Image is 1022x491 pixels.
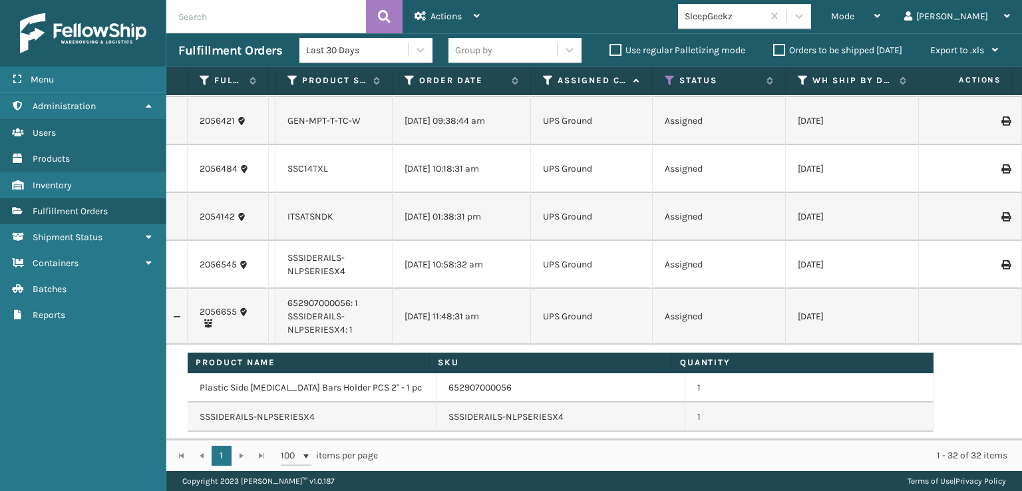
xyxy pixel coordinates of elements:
label: Status [679,75,760,86]
a: SSSIDERAILS-NLPSERIESX4: 1 [287,311,353,335]
td: [DATE] 11:48:31 am [393,289,531,345]
div: | [908,471,1006,491]
label: Use regular Palletizing mode [609,45,745,56]
td: Assigned [653,241,786,289]
i: Print Label [1001,116,1009,126]
label: Product SKU [302,75,367,86]
a: ITSATSNDK [287,211,333,222]
a: 652907000056 [448,381,512,395]
label: Fulfillment Order Id [214,75,243,86]
span: Reports [33,309,65,321]
span: Mode [831,11,854,22]
a: 2054142 [200,210,235,224]
td: [DATE] [786,97,919,145]
td: [DATE] [786,289,919,345]
td: Plastic Side [MEDICAL_DATA] Bars Holder PCS 2" - 1 pc [188,373,436,403]
span: 100 [281,449,301,462]
td: SSSIDERAILS-NLPSERIESX4 [188,403,436,432]
label: Quantity [680,357,906,369]
label: WH Ship By Date [812,75,893,86]
span: Users [33,127,56,138]
td: [DATE] 10:18:31 am [393,145,531,193]
div: Group by [455,43,492,57]
a: SSC14TXL [287,163,328,174]
a: 1 [212,446,232,466]
span: Actions [917,69,1009,91]
span: Inventory [33,180,72,191]
a: SSSIDERAILS-NLPSERIESX4 [448,410,564,424]
td: [DATE] [786,145,919,193]
td: [DATE] 09:38:44 am [393,97,531,145]
td: SS44136(1) [269,97,275,145]
td: SS44252 [269,289,275,345]
td: SS44203(1) [269,241,275,289]
div: Last 30 Days [306,43,409,57]
td: [DATE] 10:58:32 am [393,241,531,289]
td: 1 [685,403,934,432]
span: Menu [31,74,54,85]
label: Orders to be shipped [DATE] [773,45,902,56]
td: Assigned [653,97,786,145]
span: items per page [281,446,378,466]
a: 2056484 [200,162,238,176]
span: Batches [33,283,67,295]
td: UPS Ground [531,193,653,241]
a: Privacy Policy [955,476,1006,486]
td: [DATE] 01:38:31 pm [393,193,531,241]
td: Assigned [653,289,786,345]
span: Export to .xls [930,45,984,56]
td: Assigned [653,193,786,241]
div: 1 - 32 of 32 items [397,449,1007,462]
i: Print Label [1001,164,1009,174]
td: UPS Ground [531,241,653,289]
td: UPS Ground [531,289,653,345]
h3: Fulfillment Orders [178,43,282,59]
span: Shipment Status [33,232,102,243]
a: Terms of Use [908,476,953,486]
label: Assigned Carrier Service [558,75,627,86]
td: [DATE] [786,241,919,289]
td: Assigned [653,145,786,193]
a: GEN-MPT-T-TC-W [287,115,361,126]
img: logo [20,13,146,53]
a: 2056421 [200,114,235,128]
td: UPS Ground [531,97,653,145]
span: Administration [33,100,96,112]
i: Print Label [1001,260,1009,269]
a: SSSIDERAILS-NLPSERIESX4 [287,252,345,277]
td: UPS Ground [531,145,653,193]
td: SS44060(2) [269,193,275,241]
span: Products [33,153,70,164]
label: Product Name [196,357,421,369]
td: [DATE] [786,193,919,241]
a: 2056545 [200,258,237,271]
a: 652907000056: 1 [287,297,358,309]
span: Fulfillment Orders [33,206,108,217]
td: SG12376 [269,145,275,193]
label: SKU [438,357,663,369]
span: Actions [430,11,462,22]
div: SleepGeekz [685,9,764,23]
span: Containers [33,257,79,269]
label: Order Date [419,75,505,86]
a: 2056655 [200,305,237,319]
td: 1 [685,373,934,403]
p: Copyright 2023 [PERSON_NAME]™ v 1.0.187 [182,471,335,491]
i: Print Label [1001,212,1009,222]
